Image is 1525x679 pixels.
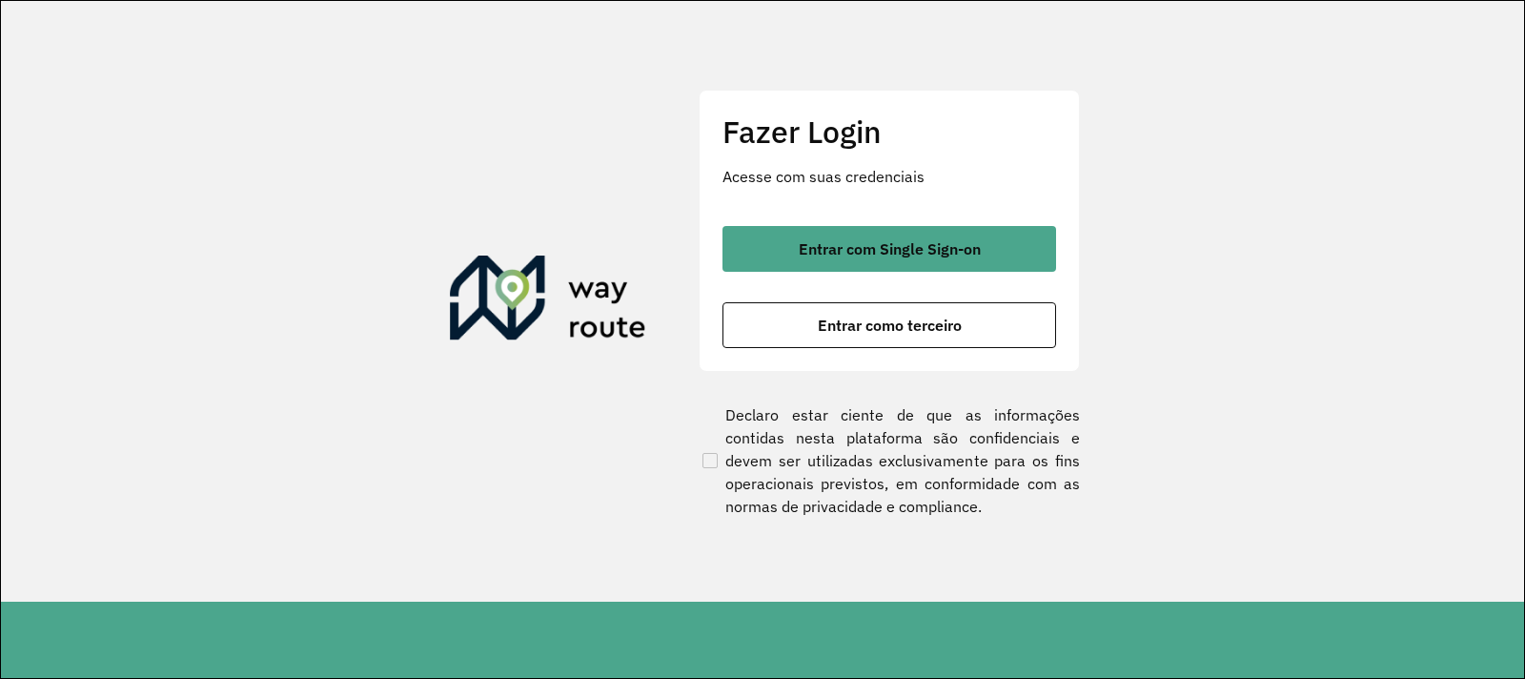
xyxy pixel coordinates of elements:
[799,241,981,257] span: Entrar com Single Sign-on
[699,403,1080,518] label: Declaro estar ciente de que as informações contidas nesta plataforma são confidenciais e devem se...
[450,256,646,347] img: Roteirizador AmbevTech
[818,318,962,333] span: Entrar como terceiro
[722,302,1056,348] button: button
[722,165,1056,188] p: Acesse com suas credenciais
[722,113,1056,150] h2: Fazer Login
[722,226,1056,272] button: button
